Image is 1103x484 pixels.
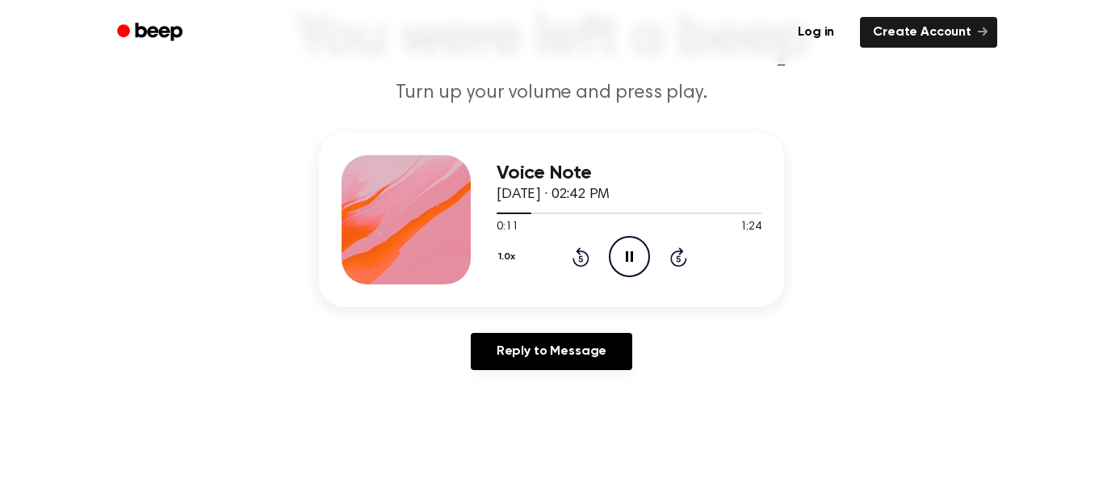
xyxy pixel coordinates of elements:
a: Beep [106,17,197,48]
span: [DATE] · 02:42 PM [497,187,610,202]
h3: Voice Note [497,162,761,184]
a: Create Account [860,17,997,48]
button: 1.0x [497,243,521,271]
p: Turn up your volume and press play. [241,80,862,107]
span: 0:11 [497,219,518,236]
a: Reply to Message [471,333,632,370]
a: Log in [782,14,850,51]
span: 1:24 [740,219,761,236]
